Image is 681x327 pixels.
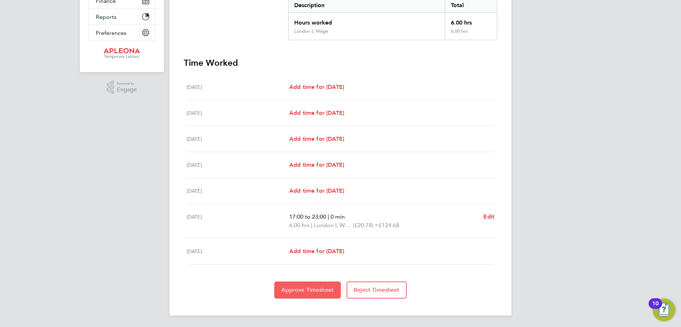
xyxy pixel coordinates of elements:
[289,187,344,195] a: Add time for [DATE]
[347,282,407,299] button: Reject Timesheet
[187,161,289,169] div: [DATE]
[289,222,310,229] span: 6.00 hrs
[289,83,344,91] a: Add time for [DATE]
[314,221,353,230] span: London L Wage
[445,28,497,40] div: 6.00 hrs
[289,84,344,90] span: Add time for [DATE]
[289,213,326,220] span: 17:00 to 23:00
[289,135,344,142] span: Add time for [DATE]
[653,299,675,321] button: Open Resource Center, 10 new notifications
[289,187,344,194] span: Add time for [DATE]
[289,161,344,169] a: Add time for [DATE]
[184,57,497,69] h3: Time Worked
[117,81,137,87] span: Powered by
[187,213,289,230] div: [DATE]
[187,247,289,256] div: [DATE]
[96,30,126,36] span: Preferences
[289,109,344,117] a: Add time for [DATE]
[187,135,289,143] div: [DATE]
[117,87,137,93] span: Engage
[288,13,445,28] div: Hours worked
[353,222,379,229] span: (£20.78) =
[311,222,312,229] span: |
[89,9,155,25] button: Reports
[107,81,137,94] a: Powered byEngage
[652,304,659,313] div: 10
[294,28,328,34] div: London L Wage
[187,187,289,195] div: [DATE]
[328,213,329,220] span: |
[274,282,341,299] button: Approve Timesheet
[379,222,399,229] span: £124.68
[354,286,400,294] span: Reject Timesheet
[289,135,344,143] a: Add time for [DATE]
[483,213,494,221] a: Edit
[88,48,155,59] a: Go to home page
[187,83,289,91] div: [DATE]
[89,25,155,41] button: Preferences
[289,109,344,116] span: Add time for [DATE]
[445,13,497,28] div: 6.00 hrs
[289,161,344,168] span: Add time for [DATE]
[96,14,116,20] span: Reports
[289,247,344,256] a: Add time for [DATE]
[483,213,494,220] span: Edit
[104,48,140,59] img: apleona-logo-retina.png
[289,248,344,254] span: Add time for [DATE]
[331,213,345,220] span: 0 min
[187,109,289,117] div: [DATE]
[281,286,334,294] span: Approve Timesheet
